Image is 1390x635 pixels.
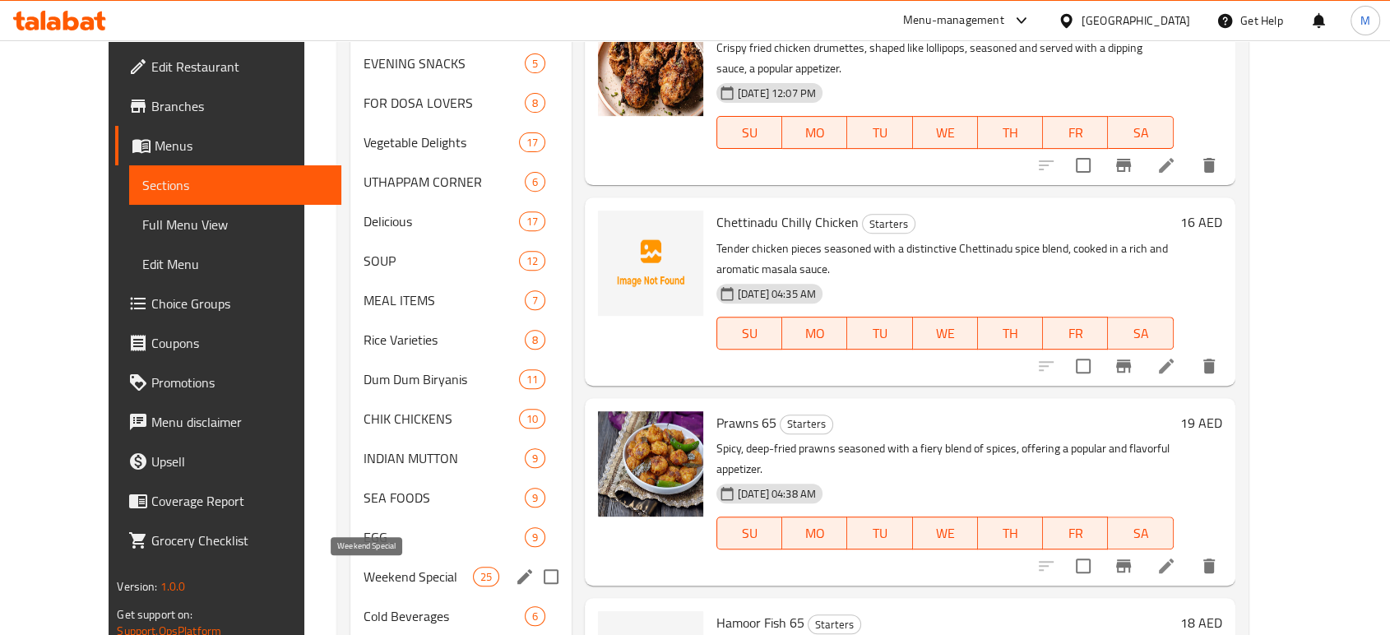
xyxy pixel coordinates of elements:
[1108,317,1173,350] button: SA
[151,531,327,550] span: Grocery Checklist
[350,517,572,557] div: EGG9
[151,373,327,392] span: Promotions
[1156,155,1176,175] a: Edit menu item
[115,363,341,402] a: Promotions
[364,488,525,508] span: SEA FOODS
[151,412,327,432] span: Menu disclaimer
[364,330,525,350] div: Rice Varieties
[364,172,525,192] div: UTHAPPAM CORNER
[598,411,703,517] img: Prawns 65
[350,123,572,162] div: Vegetable Delights17
[782,116,847,149] button: MO
[808,614,861,634] div: Starters
[364,448,525,468] div: INDIAN MUTTON
[525,290,545,310] div: items
[1043,517,1108,549] button: FR
[863,215,915,234] span: Starters
[1180,611,1222,634] h6: 18 AED
[142,175,327,195] span: Sections
[526,174,544,190] span: 6
[1114,521,1166,545] span: SA
[862,214,915,234] div: Starters
[789,322,841,345] span: MO
[1189,146,1229,185] button: delete
[780,415,833,434] div: Starters
[920,322,971,345] span: WE
[115,284,341,323] a: Choice Groups
[519,409,545,429] div: items
[350,44,572,83] div: EVENING SNACKS5
[364,53,525,73] span: EVENING SNACKS
[525,527,545,547] div: items
[142,215,327,234] span: Full Menu View
[364,132,519,152] span: Vegetable Delights
[1189,546,1229,586] button: delete
[115,47,341,86] a: Edit Restaurant
[1156,356,1176,376] a: Edit menu item
[724,121,776,145] span: SU
[520,214,544,229] span: 17
[731,286,822,302] span: [DATE] 04:35 AM
[151,294,327,313] span: Choice Groups
[129,205,341,244] a: Full Menu View
[1114,322,1166,345] span: SA
[1114,121,1166,145] span: SA
[350,438,572,478] div: INDIAN MUTTON9
[913,116,978,149] button: WE
[115,442,341,481] a: Upsell
[151,333,327,353] span: Coupons
[519,132,545,152] div: items
[350,280,572,320] div: MEAL ITEMS7
[724,322,776,345] span: SU
[474,569,498,585] span: 25
[1043,116,1108,149] button: FR
[115,481,341,521] a: Coverage Report
[525,53,545,73] div: items
[115,323,341,363] a: Coupons
[350,202,572,241] div: Delicious17
[1108,517,1173,549] button: SA
[525,448,545,468] div: items
[151,491,327,511] span: Coverage Report
[364,567,473,586] span: Weekend Special
[724,521,776,545] span: SU
[151,452,327,471] span: Upsell
[1360,12,1370,30] span: M
[1108,116,1173,149] button: SA
[978,116,1043,149] button: TH
[520,135,544,151] span: 17
[716,517,782,549] button: SU
[525,488,545,508] div: items
[1082,12,1190,30] div: [GEOGRAPHIC_DATA]
[350,83,572,123] div: FOR DOSA LOVERS8
[913,517,978,549] button: WE
[364,527,525,547] span: EGG
[716,438,1174,480] p: Spicy, deep-fried prawns seasoned with a fiery blend of spices, offering a popular and flavorful ...
[1066,549,1100,583] span: Select to update
[1180,411,1222,434] h6: 19 AED
[1180,211,1222,234] h6: 16 AED
[520,372,544,387] span: 11
[364,369,519,389] span: Dum Dum Biryanis
[847,317,912,350] button: TU
[115,402,341,442] a: Menu disclaimer
[1043,317,1108,350] button: FR
[519,211,545,231] div: items
[789,521,841,545] span: MO
[350,557,572,596] div: Weekend Special25edit
[129,244,341,284] a: Edit Menu
[473,567,499,586] div: items
[512,564,537,589] button: edit
[117,576,157,597] span: Version:
[526,332,544,348] span: 8
[364,93,525,113] span: FOR DOSA LOVERS
[364,211,519,231] span: Delicious
[854,521,906,545] span: TU
[526,609,544,624] span: 6
[1066,148,1100,183] span: Select to update
[920,521,971,545] span: WE
[716,410,776,435] span: Prawns 65
[809,615,860,634] span: Starters
[526,56,544,72] span: 5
